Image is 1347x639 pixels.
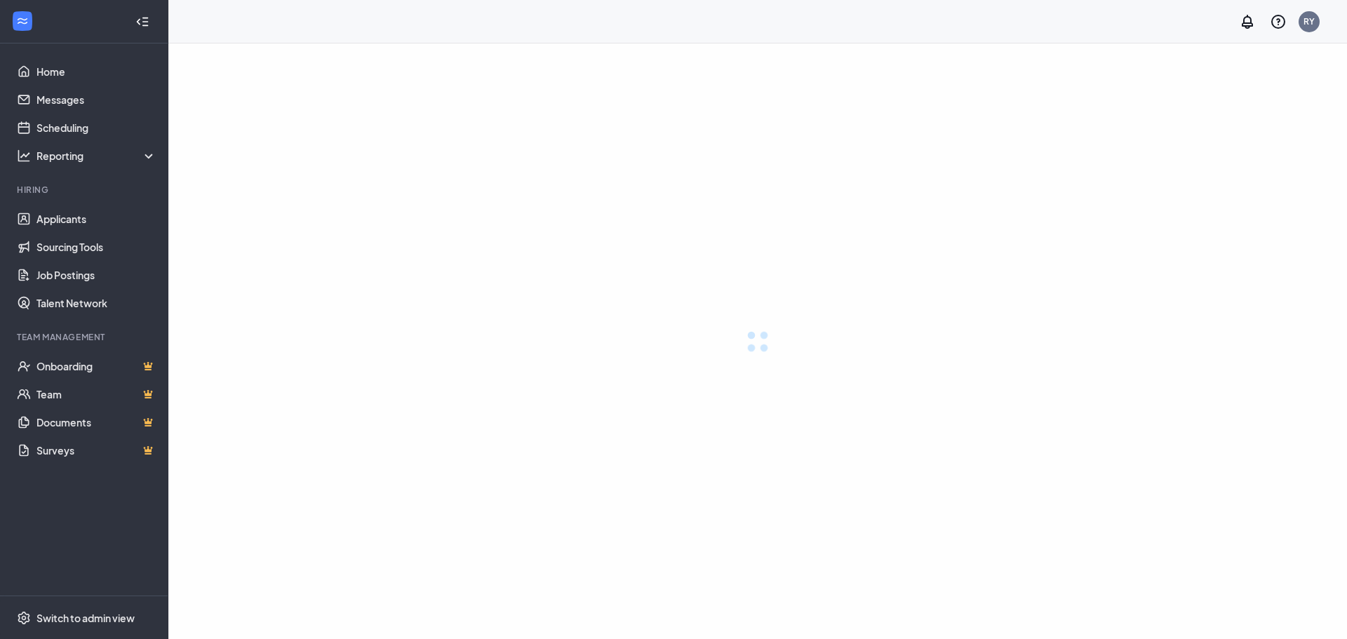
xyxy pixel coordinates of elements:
[36,352,156,380] a: OnboardingCrown
[17,184,154,196] div: Hiring
[1239,13,1256,30] svg: Notifications
[1270,13,1287,30] svg: QuestionInfo
[1304,15,1315,27] div: RY
[17,611,31,625] svg: Settings
[15,14,29,28] svg: WorkstreamLogo
[36,233,156,261] a: Sourcing Tools
[17,331,154,343] div: Team Management
[135,15,149,29] svg: Collapse
[36,114,156,142] a: Scheduling
[36,436,156,464] a: SurveysCrown
[17,149,31,163] svg: Analysis
[36,58,156,86] a: Home
[36,86,156,114] a: Messages
[36,205,156,233] a: Applicants
[36,380,156,408] a: TeamCrown
[36,289,156,317] a: Talent Network
[36,408,156,436] a: DocumentsCrown
[36,611,135,625] div: Switch to admin view
[36,149,157,163] div: Reporting
[36,261,156,289] a: Job Postings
